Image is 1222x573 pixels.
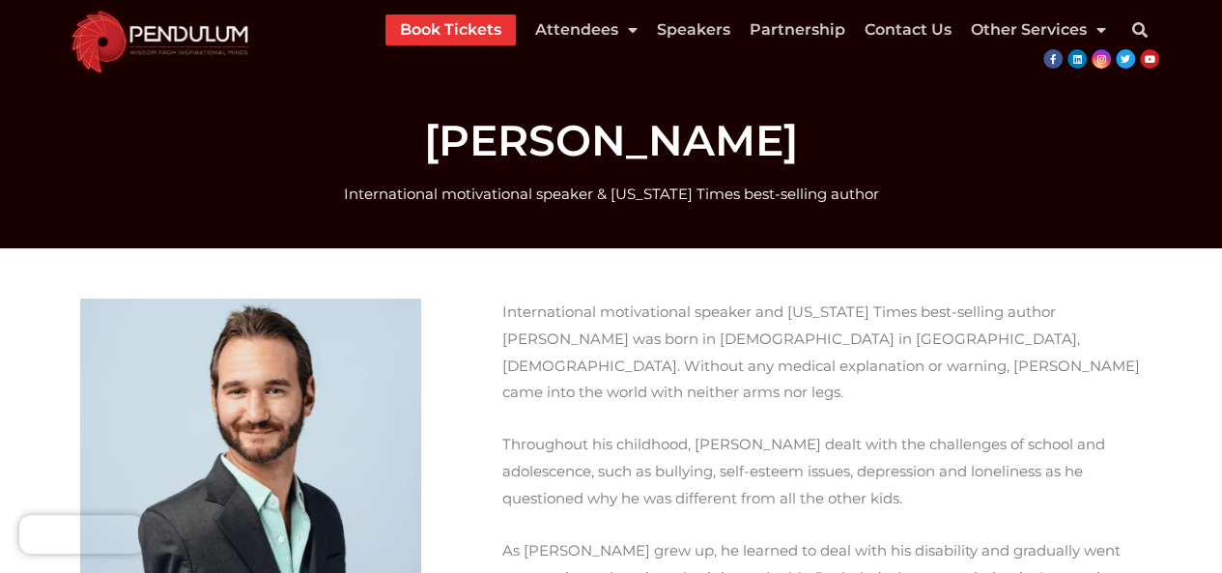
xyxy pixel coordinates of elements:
[71,119,1152,161] h1: [PERSON_NAME]
[502,299,1143,406] p: International motivational speaker and [US_STATE] Times best-selling author [PERSON_NAME] was bor...
[61,6,259,73] img: cropped-cropped-Pendulum-Summit-Logo-Website.png
[19,515,144,554] iframe: Brevo live chat
[865,14,952,45] a: Contact Us
[750,14,845,45] a: Partnership
[385,14,1106,45] nav: Menu
[535,14,638,45] a: Attendees
[400,14,501,45] a: Book Tickets
[502,435,1105,507] span: Throughout his childhood, [PERSON_NAME] dealt with the challenges of school and adolescence, such...
[657,14,730,45] a: Speakers
[971,14,1106,45] a: Other Services
[71,181,1152,208] div: International motivational speaker & [US_STATE] Times best-selling author
[1121,11,1159,49] div: Search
